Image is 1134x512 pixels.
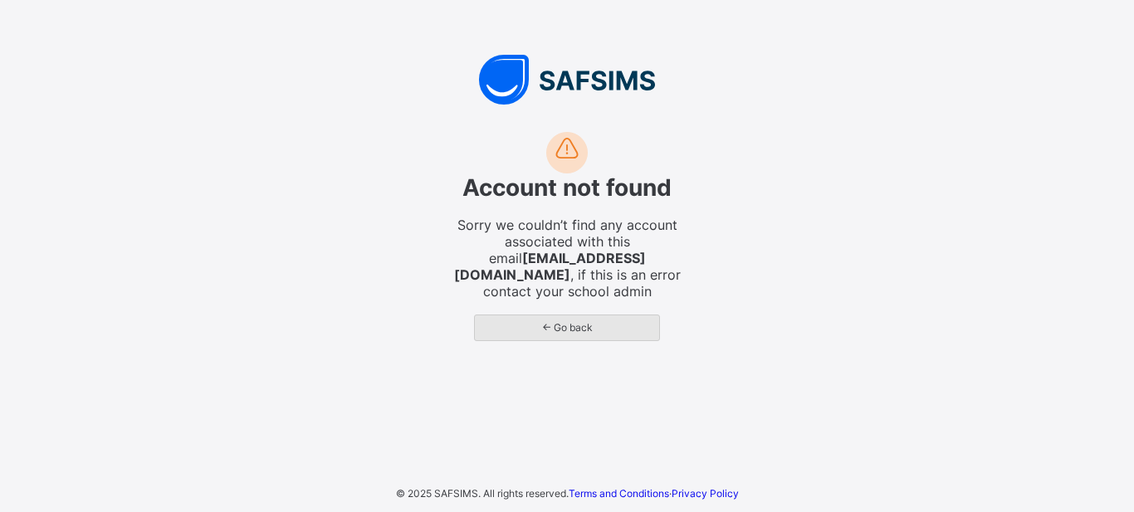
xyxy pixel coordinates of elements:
span: · [569,487,739,500]
a: Terms and Conditions [569,487,669,500]
a: Privacy Policy [672,487,739,500]
strong: [EMAIL_ADDRESS][DOMAIN_NAME] [454,250,646,283]
span: Account not found [462,173,672,202]
span: ← Go back [487,321,647,334]
span: Sorry we couldn’t find any account associated with this email , if this is an error contact your ... [451,217,683,300]
img: SAFSIMS Logo [318,55,816,105]
span: © 2025 SAFSIMS. All rights reserved. [396,487,569,500]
